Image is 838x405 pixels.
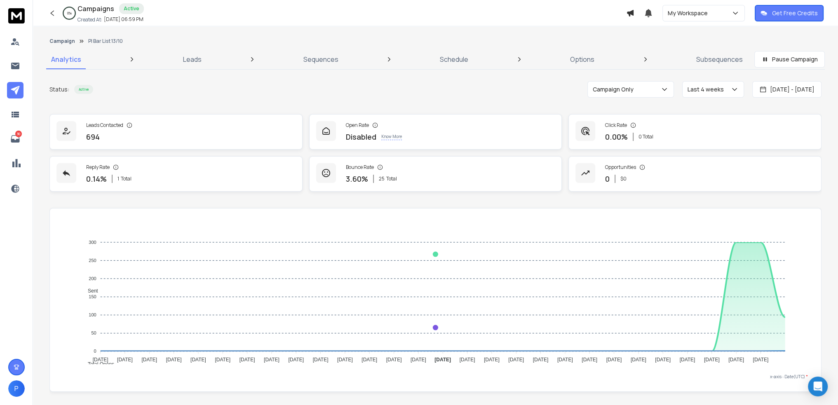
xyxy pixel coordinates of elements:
[104,16,143,23] p: [DATE] 06:59 PM
[142,357,157,363] tspan: [DATE]
[568,156,822,192] a: Opportunities0$0
[605,122,627,129] p: Click Rate
[379,176,385,182] span: 25
[728,357,744,363] tspan: [DATE]
[82,361,114,367] span: Total Opens
[570,54,594,64] p: Options
[346,173,368,185] p: 3.60 %
[51,54,81,64] p: Analytics
[74,85,93,94] div: Active
[49,114,303,150] a: Leads Contacted694
[89,294,96,299] tspan: 150
[49,38,75,44] button: Campaign
[346,122,369,129] p: Open Rate
[82,288,98,294] span: Sent
[440,54,468,64] p: Schedule
[183,54,202,64] p: Leads
[8,380,25,397] button: P
[89,240,96,245] tspan: 300
[309,156,562,192] a: Bounce Rate3.60%25Total
[46,49,86,69] a: Analytics
[49,156,303,192] a: Reply Rate0.14%1Total
[386,357,402,363] tspan: [DATE]
[753,357,769,363] tspan: [DATE]
[411,357,426,363] tspan: [DATE]
[346,131,376,143] p: Disabled
[264,357,279,363] tspan: [DATE]
[89,258,96,263] tspan: 250
[508,357,524,363] tspan: [DATE]
[86,173,107,185] p: 0.14 %
[772,9,818,17] p: Get Free Credits
[94,349,96,353] tspan: 0
[67,11,72,16] p: 0 %
[434,357,451,363] tspan: [DATE]
[215,357,231,363] tspan: [DATE]
[752,81,822,98] button: [DATE] - [DATE]
[755,5,824,21] button: Get Free Credits
[178,49,207,69] a: Leads
[313,357,329,363] tspan: [DATE]
[668,9,711,17] p: My Workspace
[92,330,96,335] tspan: 50
[605,164,636,171] p: Opportunities
[381,133,402,140] p: Know More
[565,49,599,69] a: Options
[808,377,828,396] div: Open Intercom Messenger
[655,357,671,363] tspan: [DATE]
[15,131,22,137] p: 30
[77,16,102,23] p: Created At:
[63,374,808,380] p: x-axis : Date(UTC)
[688,85,727,94] p: Last 4 weeks
[119,3,144,14] div: Active
[86,122,123,129] p: Leads Contacted
[605,173,610,185] p: 0
[86,164,110,171] p: Reply Rate
[346,164,374,171] p: Bounce Rate
[568,114,822,150] a: Click Rate0.00%0 Total
[460,357,475,363] tspan: [DATE]
[582,357,597,363] tspan: [DATE]
[533,357,549,363] tspan: [DATE]
[88,38,123,44] p: PI Bar List 13/10
[435,49,473,69] a: Schedule
[638,133,653,140] p: 0 Total
[557,357,573,363] tspan: [DATE]
[288,357,304,363] tspan: [DATE]
[754,51,825,68] button: Pause Campaign
[691,49,748,69] a: Subsequences
[337,357,353,363] tspan: [DATE]
[93,357,108,363] tspan: [DATE]
[704,357,720,363] tspan: [DATE]
[7,131,23,147] a: 30
[361,357,377,363] tspan: [DATE]
[86,131,100,143] p: 694
[386,176,397,182] span: Total
[117,357,133,363] tspan: [DATE]
[77,4,114,14] h1: Campaigns
[89,276,96,281] tspan: 200
[620,176,627,182] p: $ 0
[303,54,338,64] p: Sequences
[121,176,131,182] span: Total
[49,85,69,94] p: Status:
[190,357,206,363] tspan: [DATE]
[298,49,343,69] a: Sequences
[696,54,743,64] p: Subsequences
[605,131,628,143] p: 0.00 %
[117,176,119,182] span: 1
[606,357,622,363] tspan: [DATE]
[166,357,182,363] tspan: [DATE]
[309,114,562,150] a: Open RateDisabledKnow More
[484,357,500,363] tspan: [DATE]
[631,357,646,363] tspan: [DATE]
[89,312,96,317] tspan: 100
[680,357,695,363] tspan: [DATE]
[239,357,255,363] tspan: [DATE]
[593,85,637,94] p: Campaign Only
